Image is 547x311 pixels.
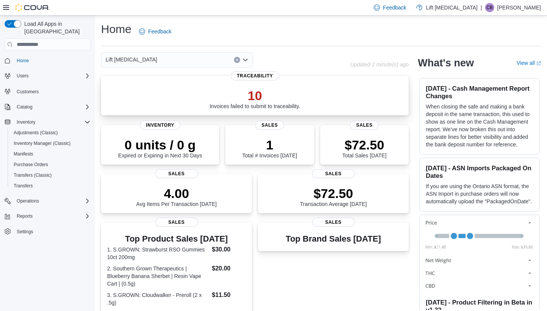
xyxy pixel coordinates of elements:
[14,118,38,127] button: Inventory
[212,291,246,300] dd: $11.50
[118,137,202,152] p: 0 units / 0 g
[14,151,33,157] span: Manifests
[426,164,533,179] h3: [DATE] - ASN Imports Packaged On Dates
[426,182,533,205] p: If you are using the Ontario ASN format, the ASN Import in purchase orders will now automatically...
[286,234,381,243] h3: Top Brand Sales [DATE]
[14,118,90,127] span: Inventory
[14,87,42,96] a: Customers
[11,139,74,148] a: Inventory Manager (Classic)
[14,227,36,236] a: Settings
[11,128,61,137] a: Adjustments (Classic)
[8,159,93,170] button: Purchase Orders
[2,71,93,81] button: Users
[11,171,55,180] a: Transfers (Classic)
[107,291,209,306] dt: 3. S.GROWN: Cloudwalker - Preroll (2 x .5g)
[300,186,367,201] p: $72.50
[8,170,93,181] button: Transfers (Classic)
[210,88,300,109] div: Invoices failed to submit to traceability.
[426,3,478,12] p: Lift [MEDICAL_DATA]
[300,186,367,207] div: Transaction Average [DATE]
[17,198,39,204] span: Operations
[14,183,33,189] span: Transfers
[242,137,297,152] p: 1
[536,61,541,66] svg: External link
[14,196,90,206] span: Operations
[136,186,217,201] p: 4.00
[2,86,93,97] button: Customers
[15,4,49,11] img: Cova
[14,102,90,112] span: Catalog
[383,4,406,11] span: Feedback
[487,3,493,12] span: CB
[8,149,93,159] button: Manifests
[11,181,90,190] span: Transfers
[8,127,93,138] button: Adjustments (Classic)
[11,181,36,190] a: Transfers
[5,52,90,257] nav: Complex example
[14,71,90,80] span: Users
[14,56,32,65] a: Home
[2,102,93,112] button: Catalog
[2,196,93,206] button: Operations
[485,3,494,12] div: Clarence Barr
[14,212,36,221] button: Reports
[17,229,33,235] span: Settings
[107,265,209,287] dt: 2. Southern Grown Therapeutics | Blueberry Banana Sherbet | Resin Vape Cart | (0.5g)
[11,160,51,169] a: Purchase Orders
[212,264,246,273] dd: $20.00
[140,121,180,130] span: Inventory
[350,121,379,130] span: Sales
[312,218,355,227] span: Sales
[342,137,386,159] div: Total Sales [DATE]
[11,128,90,137] span: Adjustments (Classic)
[242,137,297,159] div: Total # Invoices [DATE]
[14,130,58,136] span: Adjustments (Classic)
[106,55,157,64] span: Lift [MEDICAL_DATA]
[11,149,36,159] a: Manifests
[11,139,90,148] span: Inventory Manager (Classic)
[342,137,386,152] p: $72.50
[155,169,198,178] span: Sales
[312,169,355,178] span: Sales
[231,71,279,80] span: Traceability
[11,160,90,169] span: Purchase Orders
[14,172,52,178] span: Transfers (Classic)
[14,212,90,221] span: Reports
[212,245,246,254] dd: $30.00
[14,86,90,96] span: Customers
[14,162,48,168] span: Purchase Orders
[155,218,198,227] span: Sales
[234,57,240,63] button: Clear input
[2,55,93,66] button: Home
[14,56,90,65] span: Home
[17,58,29,64] span: Home
[14,71,32,80] button: Users
[255,121,284,130] span: Sales
[418,57,474,69] h2: What's new
[21,20,90,35] span: Load All Apps in [GEOGRAPHIC_DATA]
[118,137,202,159] div: Expired or Expiring in Next 30 Days
[11,149,90,159] span: Manifests
[242,57,248,63] button: Open list of options
[17,119,35,125] span: Inventory
[17,89,39,95] span: Customers
[17,73,28,79] span: Users
[426,85,533,100] h3: [DATE] - Cash Management Report Changes
[14,102,35,112] button: Catalog
[14,227,90,236] span: Settings
[8,138,93,149] button: Inventory Manager (Classic)
[17,104,32,110] span: Catalog
[497,3,541,12] p: [PERSON_NAME]
[11,171,90,180] span: Transfers (Classic)
[517,60,541,66] a: View allExternal link
[14,196,42,206] button: Operations
[426,103,533,148] p: When closing the safe and making a bank deposit in the same transaction, this used to show as one...
[136,186,217,207] div: Avg Items Per Transaction [DATE]
[136,24,174,39] a: Feedback
[8,181,93,191] button: Transfers
[2,117,93,127] button: Inventory
[14,140,71,146] span: Inventory Manager (Classic)
[107,246,209,261] dt: 1. S.GROWN: Strawburst RSO Gummies 10ct 200mg
[481,3,482,12] p: |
